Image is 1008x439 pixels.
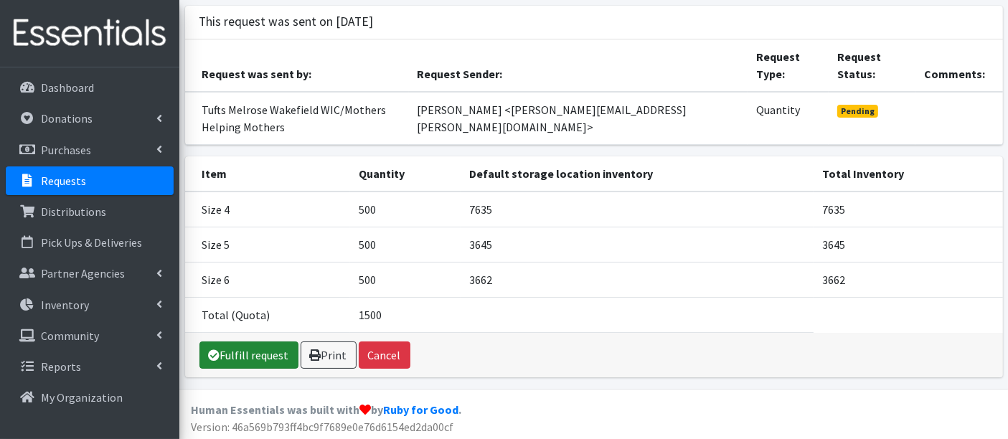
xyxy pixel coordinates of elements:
td: Quantity [748,92,829,145]
p: Reports [41,359,81,374]
a: Donations [6,104,174,133]
p: Community [41,329,99,343]
td: 3645 [814,227,1003,262]
td: Size 4 [185,192,350,227]
td: Size 6 [185,262,350,297]
a: Partner Agencies [6,259,174,288]
p: Partner Agencies [41,266,125,280]
h3: This request was sent on [DATE] [199,14,374,29]
th: Total Inventory [814,156,1003,192]
td: 500 [350,262,461,297]
td: 1500 [350,297,461,332]
button: Cancel [359,341,410,369]
td: 7635 [814,192,1003,227]
td: 3662 [814,262,1003,297]
a: Dashboard [6,73,174,102]
p: Dashboard [41,80,94,95]
a: Inventory [6,291,174,319]
a: Community [6,321,174,350]
th: Request Sender: [409,39,748,92]
th: Request Type: [748,39,829,92]
td: 500 [350,192,461,227]
td: [PERSON_NAME] <[PERSON_NAME][EMAIL_ADDRESS][PERSON_NAME][DOMAIN_NAME]> [409,92,748,145]
p: Requests [41,174,86,188]
td: 3645 [461,227,814,262]
a: Distributions [6,197,174,226]
p: Pick Ups & Deliveries [41,235,142,250]
a: Print [301,341,357,369]
td: 7635 [461,192,814,227]
span: Version: 46a569b793ff4bc9f7689e0e76d6154ed2da00cf [191,420,453,434]
td: Tufts Melrose Wakefield WIC/Mothers Helping Mothers [185,92,409,145]
p: My Organization [41,390,123,405]
p: Donations [41,111,93,126]
th: Comments: [915,39,1002,92]
th: Item [185,156,350,192]
td: 3662 [461,262,814,297]
a: Pick Ups & Deliveries [6,228,174,257]
td: 500 [350,227,461,262]
p: Distributions [41,204,106,219]
td: Total (Quota) [185,297,350,332]
p: Purchases [41,143,91,157]
a: Purchases [6,136,174,164]
th: Default storage location inventory [461,156,814,192]
img: HumanEssentials [6,9,174,57]
th: Request Status: [829,39,915,92]
p: Inventory [41,298,89,312]
a: My Organization [6,383,174,412]
strong: Human Essentials was built with by . [191,402,461,417]
th: Request was sent by: [185,39,409,92]
a: Fulfill request [199,341,298,369]
a: Reports [6,352,174,381]
span: Pending [837,105,878,118]
a: Requests [6,166,174,195]
a: Ruby for Good [383,402,458,417]
th: Quantity [350,156,461,192]
td: Size 5 [185,227,350,262]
